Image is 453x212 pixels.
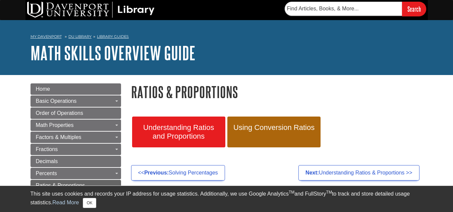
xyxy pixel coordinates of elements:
[31,132,121,143] a: Factors & Multiples
[326,190,332,195] sup: TM
[52,200,79,205] a: Read More
[285,2,426,16] form: Searches DU Library's articles, books, and more
[144,170,169,175] strong: Previous:
[31,180,121,191] a: Ratios & Proportions
[31,168,121,179] a: Percents
[31,34,62,40] a: My Davenport
[305,170,319,175] strong: Next:
[31,32,423,43] nav: breadcrumb
[31,144,121,155] a: Fractions
[97,34,129,39] a: Library Guides
[83,198,96,208] button: Close
[31,190,423,208] div: This site uses cookies and records your IP address for usage statistics. Additionally, we use Goo...
[27,2,155,18] img: DU Library
[31,83,121,95] a: Home
[31,120,121,131] a: Math Properties
[36,98,77,104] span: Basic Operations
[137,123,220,141] span: Understanding Ratios and Proportions
[31,108,121,119] a: Order of Operations
[36,170,57,176] span: Percents
[31,43,195,63] a: Math Skills Overview Guide
[36,158,58,164] span: Decimals
[36,134,81,140] span: Factors & Multiples
[36,86,50,92] span: Home
[285,2,402,16] input: Find Articles, Books, & More...
[402,2,426,16] input: Search
[36,110,83,116] span: Order of Operations
[289,190,294,195] sup: TM
[68,34,92,39] a: DU Library
[36,122,74,128] span: Math Properties
[132,117,225,147] a: Understanding Ratios and Proportions
[131,83,423,100] h1: Ratios & Proportions
[227,117,321,147] a: Using Conversion Ratios
[36,146,58,152] span: Fractions
[298,165,419,181] a: Next:Understanding Ratios & Proportions >>
[131,165,225,181] a: <<Previous:Solving Percentages
[31,156,121,167] a: Decimals
[232,123,316,132] span: Using Conversion Ratios
[36,183,85,188] span: Ratios & Proportions
[31,95,121,107] a: Basic Operations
